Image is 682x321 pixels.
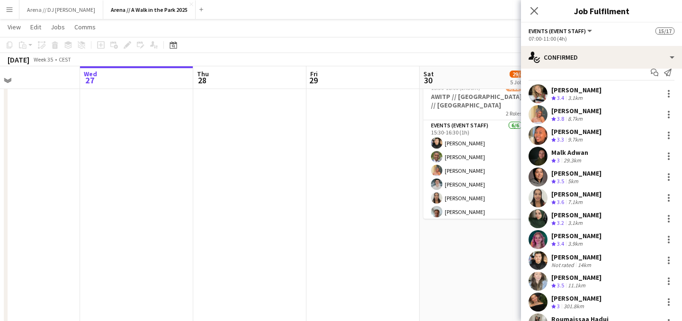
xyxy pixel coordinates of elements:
[423,120,529,221] app-card-role: Events (Event Staff)6/615:30-16:30 (1h)[PERSON_NAME][PERSON_NAME][PERSON_NAME][PERSON_NAME][PERSO...
[84,70,97,78] span: Wed
[4,21,25,33] a: View
[557,303,560,310] span: 3
[71,21,99,33] a: Comms
[551,261,576,268] div: Not rated
[557,136,564,143] span: 3.3
[557,282,564,289] span: 3.5
[566,282,587,290] div: 11.1km
[551,107,601,115] div: [PERSON_NAME]
[521,5,682,17] h3: Job Fulfilment
[557,157,560,164] span: 3
[197,70,209,78] span: Thu
[655,27,674,35] span: 15/17
[551,86,601,94] div: [PERSON_NAME]
[566,219,584,227] div: 3.1km
[27,21,45,33] a: Edit
[196,75,209,86] span: 28
[103,0,196,19] button: Arena // A Walk in the Park 2025
[566,198,584,206] div: 7.1km
[59,56,71,63] div: CEST
[521,46,682,69] div: Confirmed
[566,136,584,144] div: 9.7km
[19,0,103,19] button: Arena // DJ [PERSON_NAME]
[423,79,529,219] app-job-card: 15:30-18:00 (2h30m)9/11AWITP // [GEOGRAPHIC_DATA] // [GEOGRAPHIC_DATA]2 RolesEvents (Event Staff)...
[551,211,601,219] div: [PERSON_NAME]
[557,178,564,185] span: 3.5
[82,75,97,86] span: 27
[557,198,564,205] span: 3.6
[566,115,584,123] div: 8.7km
[562,303,586,311] div: 301.8km
[8,23,21,31] span: View
[8,55,29,64] div: [DATE]
[422,75,434,86] span: 30
[576,261,593,268] div: 14km
[562,157,583,165] div: 29.3km
[566,240,584,248] div: 3.9km
[557,219,564,226] span: 3.2
[551,273,601,282] div: [PERSON_NAME]
[506,110,522,117] span: 2 Roles
[557,240,564,247] span: 3.4
[529,27,593,35] button: Events (Event Staff)
[566,94,584,102] div: 3.1km
[309,75,318,86] span: 29
[51,23,65,31] span: Jobs
[551,190,601,198] div: [PERSON_NAME]
[31,56,55,63] span: Week 35
[557,94,564,101] span: 3.4
[529,35,674,42] div: 07:00-11:00 (4h)
[510,71,529,78] span: 29/47
[566,178,580,186] div: 5km
[423,92,529,109] h3: AWITP // [GEOGRAPHIC_DATA] // [GEOGRAPHIC_DATA]
[551,148,588,157] div: Malk Adwan
[510,79,528,86] div: 5 Jobs
[74,23,96,31] span: Comms
[310,70,318,78] span: Fri
[529,27,586,35] span: Events (Event Staff)
[551,232,601,240] div: [PERSON_NAME]
[30,23,41,31] span: Edit
[551,253,601,261] div: [PERSON_NAME]
[551,127,601,136] div: [PERSON_NAME]
[423,70,434,78] span: Sat
[47,21,69,33] a: Jobs
[557,115,564,122] span: 3.8
[551,294,601,303] div: [PERSON_NAME]
[551,169,601,178] div: [PERSON_NAME]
